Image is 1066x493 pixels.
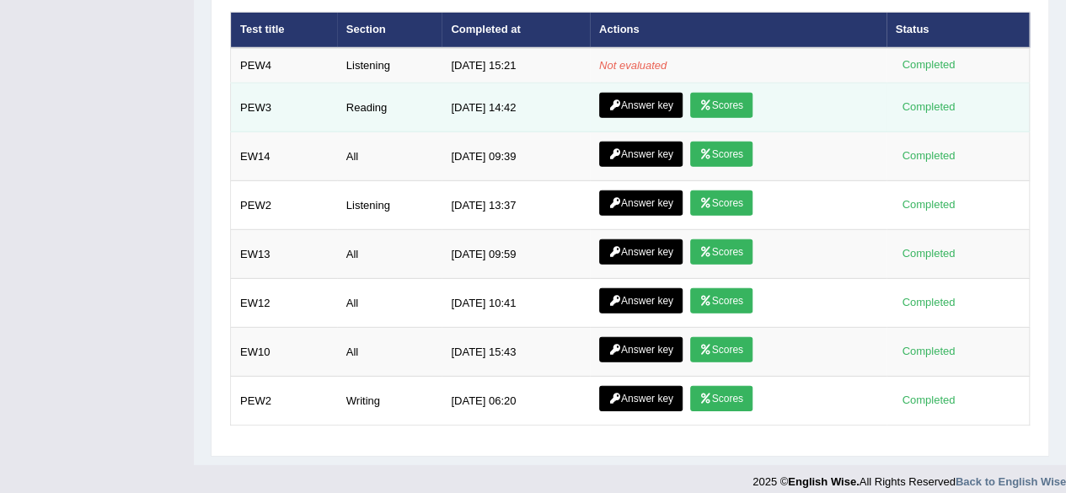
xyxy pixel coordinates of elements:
div: 2025 © All Rights Reserved [753,465,1066,490]
td: [DATE] 13:37 [442,181,590,230]
td: EW10 [231,328,337,377]
a: Scores [690,93,753,118]
a: Scores [690,386,753,411]
td: Listening [337,181,442,230]
em: Not evaluated [599,59,667,72]
td: Reading [337,83,442,132]
td: Listening [337,48,442,83]
a: Answer key [599,337,683,362]
td: [DATE] 15:43 [442,328,590,377]
a: Scores [690,190,753,216]
div: Completed [896,56,962,74]
a: Answer key [599,142,683,167]
td: [DATE] 06:20 [442,377,590,426]
td: PEW4 [231,48,337,83]
td: All [337,230,442,279]
a: Answer key [599,239,683,265]
a: Scores [690,142,753,167]
div: Completed [896,343,962,361]
td: PEW2 [231,181,337,230]
a: Answer key [599,386,683,411]
td: Writing [337,377,442,426]
a: Answer key [599,288,683,313]
th: Actions [590,13,887,48]
td: PEW3 [231,83,337,132]
td: EW14 [231,132,337,181]
td: [DATE] 15:21 [442,48,590,83]
td: EW13 [231,230,337,279]
td: [DATE] 14:42 [442,83,590,132]
th: Section [337,13,442,48]
a: Answer key [599,93,683,118]
td: [DATE] 10:41 [442,279,590,328]
td: All [337,328,442,377]
strong: English Wise. [788,475,859,488]
div: Completed [896,99,962,116]
div: Completed [896,245,962,263]
td: All [337,132,442,181]
th: Completed at [442,13,590,48]
th: Test title [231,13,337,48]
div: Completed [896,147,962,165]
div: Completed [896,294,962,312]
a: Scores [690,288,753,313]
a: Scores [690,239,753,265]
div: Completed [896,196,962,214]
div: Completed [896,392,962,410]
a: Scores [690,337,753,362]
td: EW12 [231,279,337,328]
td: [DATE] 09:59 [442,230,590,279]
td: All [337,279,442,328]
th: Status [887,13,1030,48]
a: Answer key [599,190,683,216]
td: [DATE] 09:39 [442,132,590,181]
a: Back to English Wise [956,475,1066,488]
td: PEW2 [231,377,337,426]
